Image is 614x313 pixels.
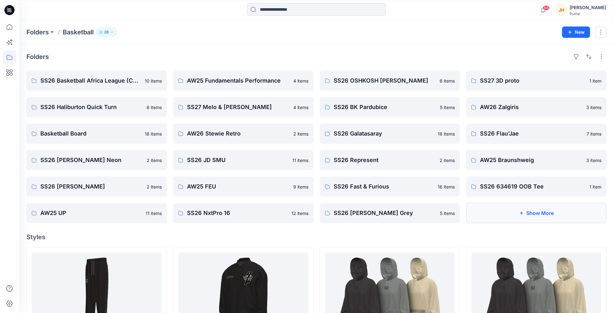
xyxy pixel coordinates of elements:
p: SS26 NxtPro 16 [187,209,288,217]
h4: Styles [26,233,606,241]
a: AW26 Stewie Retro2 items [173,124,313,144]
a: SS26 Haliburton Quick Turn6 items [26,97,167,117]
a: Folders [26,28,49,37]
a: SS26 Galatasaray18 items [320,124,460,144]
a: SS26 JD SMU11 items [173,150,313,170]
div: Puma [570,11,606,16]
a: SS26 634619 OOB Tee1 item [466,177,606,197]
a: SS26 [PERSON_NAME] Grey5 items [320,203,460,223]
p: SS27 Melo & [PERSON_NAME] [187,103,289,112]
p: 18 items [145,130,162,137]
p: 5 items [440,104,455,111]
p: 4 items [293,104,308,111]
p: 12 items [291,210,308,217]
h4: Folders [26,53,49,61]
p: 10 items [145,78,162,84]
a: AW26 Zalgiris3 items [466,97,606,117]
button: 28 [96,28,117,37]
p: 28 [104,29,109,36]
p: SS26 Basketball Africa League (Combine) [40,76,141,85]
a: SS27 3D proto1 item [466,71,606,91]
a: SS26 NxtPro 1612 items [173,203,313,223]
p: SS26 [PERSON_NAME] [40,182,143,191]
p: 3 items [586,157,601,164]
p: SS26 JD SMU [187,156,289,165]
a: SS26 OSHKOSH [PERSON_NAME]6 items [320,71,460,91]
p: 3 items [586,104,601,111]
a: SS26 [PERSON_NAME] Neon2 items [26,150,167,170]
a: SS26 Flau'Jae7 items [466,124,606,144]
p: SS26 [PERSON_NAME] Neon [40,156,143,165]
p: 2 items [293,130,308,137]
p: AW26 Zalgiris [480,103,582,112]
a: SS26 Represent2 items [320,150,460,170]
p: Basketball Board [40,129,141,138]
div: JH [556,4,567,16]
p: 7 items [587,130,601,137]
a: AW25 UP11 items [26,203,167,223]
a: SS26 [PERSON_NAME]2 items [26,177,167,197]
p: 4 items [293,78,308,84]
p: SS26 OSHKOSH [PERSON_NAME] [334,76,436,85]
p: AW25 Fundamentals Performance [187,76,289,85]
p: AW25 FEU [187,182,289,191]
a: SS27 Melo & [PERSON_NAME]4 items [173,97,313,117]
p: SS26 Represent [334,156,436,165]
p: SS26 Haliburton Quick Turn [40,103,143,112]
p: SS26 634619 OOB Tee [480,182,586,191]
a: Basketball Board18 items [26,124,167,144]
p: 11 items [292,157,308,164]
p: SS26 Flau'Jae [480,129,583,138]
p: SS26 [PERSON_NAME] Grey [334,209,436,217]
a: AW25 Fundamentals Performance4 items [173,71,313,91]
button: New [562,26,590,38]
p: AW25 UP [40,209,142,217]
p: 6 items [147,104,162,111]
p: SS27 3D proto [480,76,586,85]
p: 1 item [589,78,601,84]
div: [PERSON_NAME] [570,4,606,11]
p: 1 item [589,183,601,190]
p: 2 items [147,183,162,190]
a: SS26 Basketball Africa League (Combine)10 items [26,71,167,91]
p: Basketball [63,28,94,37]
p: 2 items [147,157,162,164]
p: SS26 BK Pardubice [334,103,436,112]
p: SS26 Fast & Furious [334,182,434,191]
a: SS26 Fast & Furious16 items [320,177,460,197]
p: 2 items [440,157,455,164]
button: Show More [466,203,606,223]
p: AW26 Stewie Retro [187,129,289,138]
p: 11 items [146,210,162,217]
a: AW25 FEU9 items [173,177,313,197]
p: AW25 Braunshweig [480,156,582,165]
p: 5 items [440,210,455,217]
span: 66 [543,5,550,10]
p: 6 items [440,78,455,84]
p: 18 items [438,130,455,137]
a: AW25 Braunshweig3 items [466,150,606,170]
p: 16 items [438,183,455,190]
p: SS26 Galatasaray [334,129,434,138]
p: 9 items [293,183,308,190]
a: SS26 BK Pardubice5 items [320,97,460,117]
